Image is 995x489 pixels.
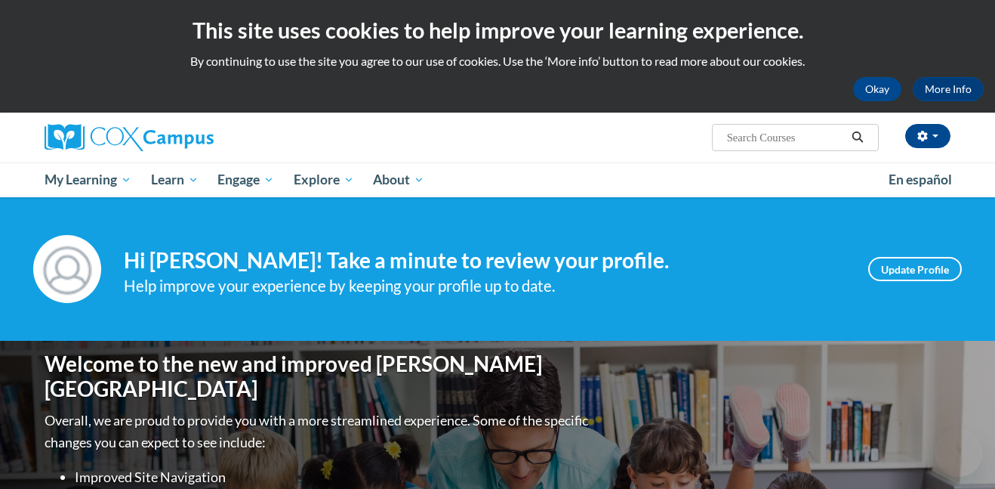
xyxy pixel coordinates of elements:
a: Update Profile [868,257,962,281]
a: My Learning [35,162,141,197]
a: Engage [208,162,284,197]
a: Learn [141,162,208,197]
button: Okay [853,77,901,101]
button: Search [846,128,869,147]
h1: Welcome to the new and improved [PERSON_NAME][GEOGRAPHIC_DATA] [45,351,592,402]
a: Explore [284,162,364,197]
a: About [364,162,435,197]
span: Engage [217,171,274,189]
iframe: Button to launch messaging window [935,429,983,477]
h2: This site uses cookies to help improve your learning experience. [11,15,984,45]
a: More Info [913,77,984,101]
span: Learn [151,171,199,189]
div: Help improve your experience by keeping your profile up to date. [124,274,846,299]
button: Account Settings [905,124,950,148]
img: Cox Campus [45,124,214,151]
a: En español [879,164,962,196]
span: My Learning [45,171,131,189]
p: By continuing to use the site you agree to our use of cookies. Use the ‘More info’ button to read... [11,53,984,70]
input: Search Courses [725,128,846,147]
a: Cox Campus [45,124,331,151]
p: Overall, we are proud to provide you with a more streamlined experience. Some of the specific cha... [45,410,592,453]
span: About [373,171,424,189]
span: En español [889,172,952,187]
img: Profile Image [33,235,101,303]
div: Main menu [22,162,973,197]
li: Improved Site Navigation [75,466,592,488]
span: Explore [294,171,354,189]
h4: Hi [PERSON_NAME]! Take a minute to review your profile. [124,248,846,274]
